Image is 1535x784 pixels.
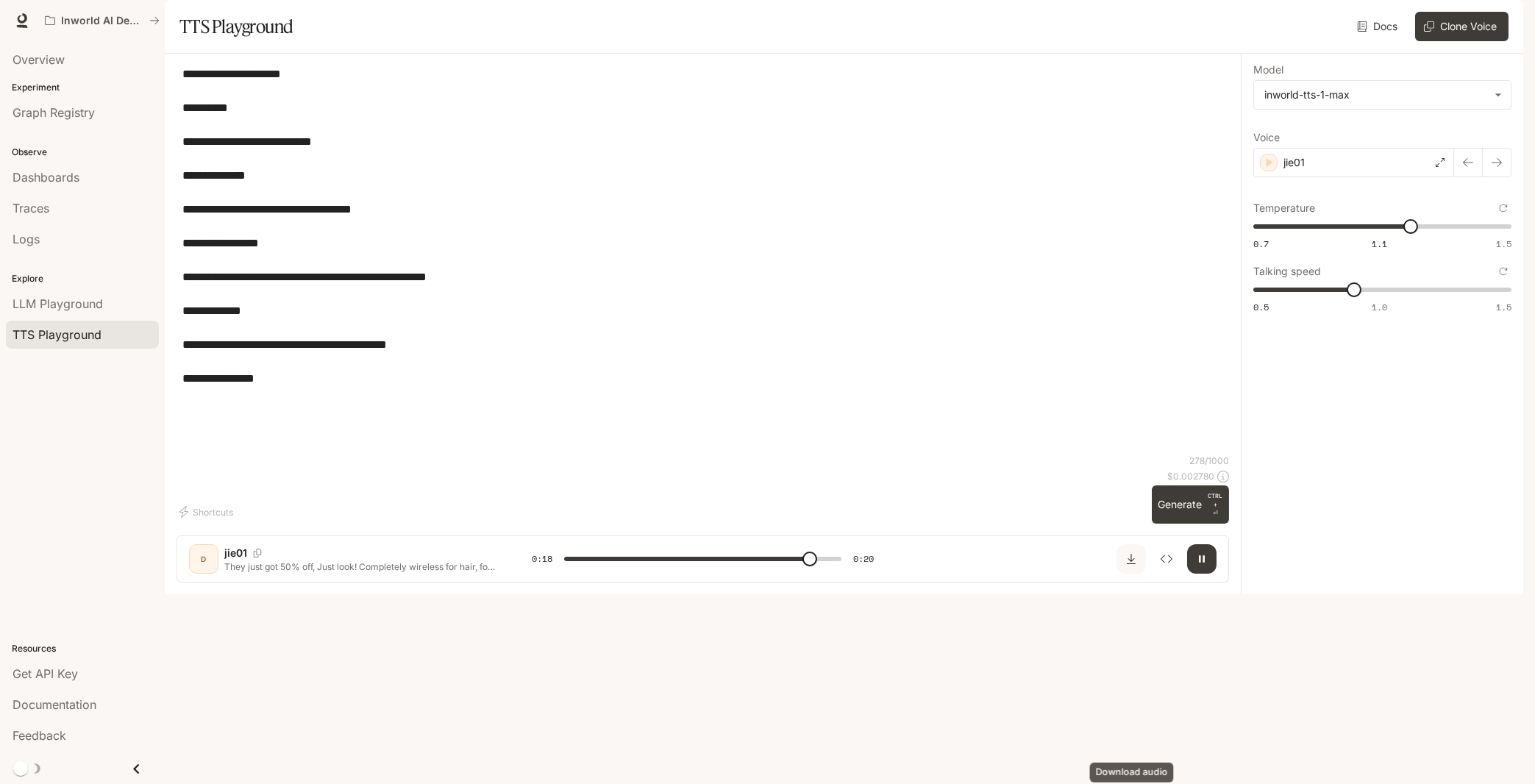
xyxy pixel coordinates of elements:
[853,552,874,566] span: 0:20
[1253,266,1321,277] p: Talking speed
[1495,200,1511,216] button: Reset to default
[1354,12,1403,41] a: Docs
[224,560,496,573] p: They just got 50% off, Just look! Completely wireless for hair, for the [PERSON_NAME], to outline...
[1116,544,1146,574] button: Download audio
[224,546,247,560] p: jie01
[179,12,293,41] h1: TTS Playground
[1152,485,1229,524] button: GenerateCTRL +⏎
[61,15,143,27] p: Inworld AI Demos
[1167,470,1214,482] p: $ 0.002780
[1189,455,1229,467] p: 278 / 1000
[1253,238,1269,250] span: 0.7
[1283,155,1305,170] p: jie01
[1372,301,1387,313] span: 1.0
[1208,491,1223,518] p: ⏎
[532,552,552,566] span: 0:18
[1152,544,1181,574] button: Inspect
[177,500,239,524] button: Shortcuts
[1208,491,1223,509] p: CTRL +
[192,547,216,571] div: D
[1253,65,1283,75] p: Model
[1090,763,1174,783] div: Download audio
[1253,132,1280,143] p: Voice
[1496,301,1511,313] span: 1.5
[1254,81,1511,109] div: inworld-tts-1-max
[1415,12,1509,41] button: Clone Voice
[38,6,166,35] button: All workspaces
[1372,238,1387,250] span: 1.1
[1495,263,1511,279] button: Reset to default
[1264,88,1487,102] div: inworld-tts-1-max
[1253,301,1269,313] span: 0.5
[247,549,268,557] button: Copy Voice ID
[1253,203,1315,213] p: Temperature
[1496,238,1511,250] span: 1.5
